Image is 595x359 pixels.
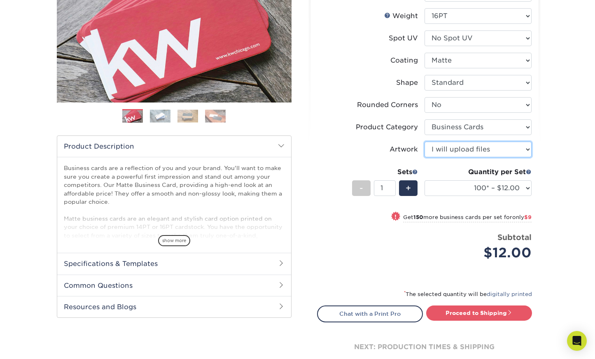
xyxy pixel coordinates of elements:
[317,305,423,322] a: Chat with a Print Pro
[357,100,418,110] div: Rounded Corners
[394,212,397,221] span: !
[497,233,532,242] strong: Subtotal
[524,214,532,220] span: $9
[426,305,532,320] a: Proceed to Shipping
[64,164,285,281] p: Business cards are a reflection of you and your brand. You'll want to make sure you create a powe...
[57,296,291,317] h2: Resources and Blogs
[404,291,532,297] small: The selected quantity will be
[57,253,291,274] h2: Specifications & Templates
[150,110,170,122] img: Business Cards 02
[57,136,291,157] h2: Product Description
[406,182,411,194] span: +
[567,331,587,351] div: Open Intercom Messenger
[487,291,532,297] a: digitally printed
[177,110,198,122] img: Business Cards 03
[359,182,363,194] span: -
[158,235,190,246] span: show more
[356,122,418,132] div: Product Category
[390,145,418,154] div: Artwork
[390,56,418,65] div: Coating
[396,78,418,88] div: Shape
[352,167,418,177] div: Sets
[389,33,418,43] div: Spot UV
[403,214,532,222] small: Get more business cards per set for
[205,110,226,122] img: Business Cards 04
[57,275,291,296] h2: Common Questions
[384,11,418,21] div: Weight
[431,243,532,263] div: $12.00
[413,214,423,220] strong: 150
[425,167,532,177] div: Quantity per Set
[122,106,143,127] img: Business Cards 01
[512,214,532,220] span: only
